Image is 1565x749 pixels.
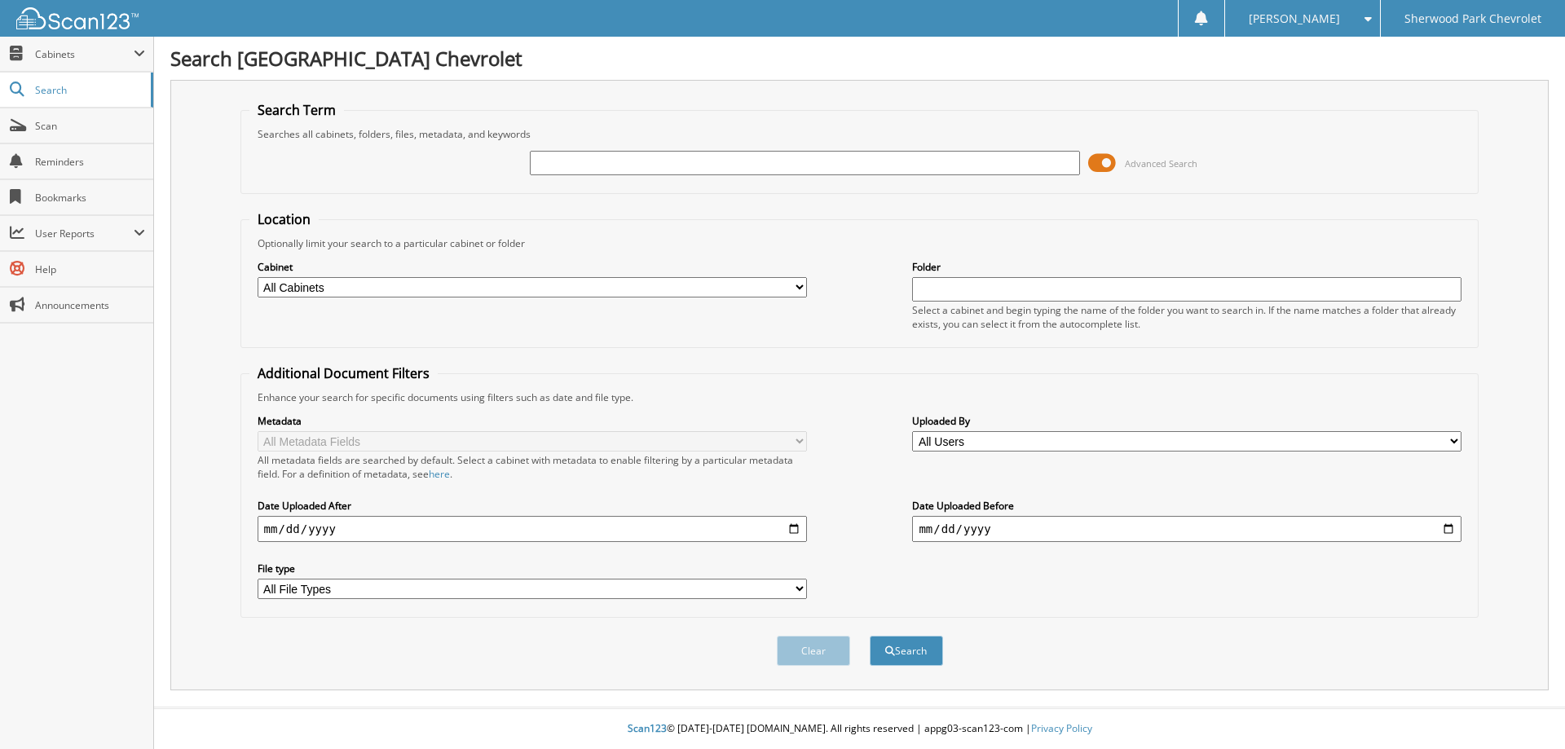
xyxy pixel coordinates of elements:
[35,191,145,205] span: Bookmarks
[777,636,850,666] button: Clear
[1404,14,1541,24] span: Sherwood Park Chevrolet
[35,155,145,169] span: Reminders
[912,260,1461,274] label: Folder
[628,721,667,735] span: Scan123
[249,101,344,119] legend: Search Term
[170,45,1549,72] h1: Search [GEOGRAPHIC_DATA] Chevrolet
[258,414,807,428] label: Metadata
[249,390,1470,404] div: Enhance your search for specific documents using filters such as date and file type.
[912,516,1461,542] input: end
[249,210,319,228] legend: Location
[258,260,807,274] label: Cabinet
[912,414,1461,428] label: Uploaded By
[1031,721,1092,735] a: Privacy Policy
[912,303,1461,331] div: Select a cabinet and begin typing the name of the folder you want to search in. If the name match...
[258,562,807,575] label: File type
[870,636,943,666] button: Search
[1125,157,1197,170] span: Advanced Search
[258,453,807,481] div: All metadata fields are searched by default. Select a cabinet with metadata to enable filtering b...
[429,467,450,481] a: here
[35,83,143,97] span: Search
[35,298,145,312] span: Announcements
[154,709,1565,749] div: © [DATE]-[DATE] [DOMAIN_NAME]. All rights reserved | appg03-scan123-com |
[35,227,134,240] span: User Reports
[35,119,145,133] span: Scan
[249,127,1470,141] div: Searches all cabinets, folders, files, metadata, and keywords
[1249,14,1340,24] span: [PERSON_NAME]
[258,516,807,542] input: start
[249,364,438,382] legend: Additional Document Filters
[249,236,1470,250] div: Optionally limit your search to a particular cabinet or folder
[912,499,1461,513] label: Date Uploaded Before
[35,262,145,276] span: Help
[16,7,139,29] img: scan123-logo-white.svg
[35,47,134,61] span: Cabinets
[258,499,807,513] label: Date Uploaded After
